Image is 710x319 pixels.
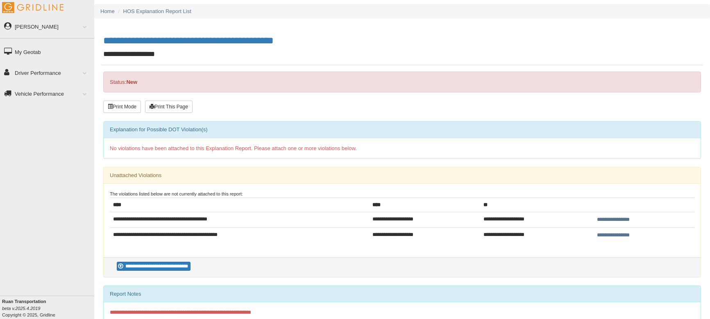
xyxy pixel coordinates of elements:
button: Print Mode [103,101,141,113]
div: Copyright © 2025, Gridline [2,298,94,318]
strong: New [126,79,137,85]
button: Print This Page [145,101,193,113]
div: Unattached Violations [104,167,701,184]
div: Report Notes [104,286,701,302]
div: Explanation for Possible DOT Violation(s) [104,121,701,138]
img: Gridline [2,2,64,13]
a: HOS Explanation Report List [123,8,191,14]
small: The violations listed below are not currently attached to this report: [110,191,243,196]
span: No violations have been attached to this Explanation Report. Please attach one or more violations... [110,145,357,151]
b: Ruan Transportation [2,299,46,304]
i: beta v.2025.4.2019 [2,306,40,311]
div: Status: [103,72,701,92]
a: Home [100,8,115,14]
